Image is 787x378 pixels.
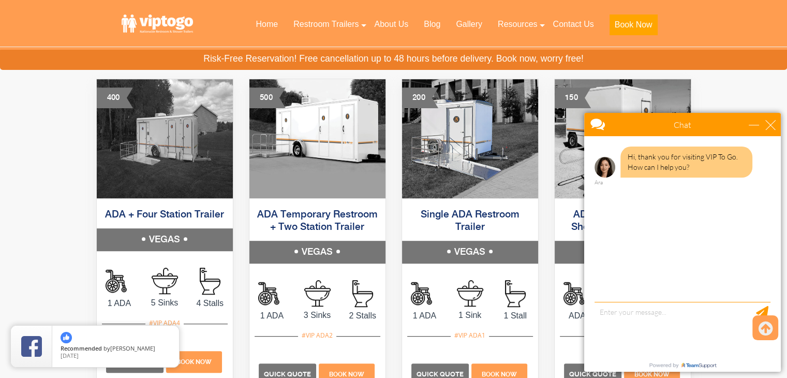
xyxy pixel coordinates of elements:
[249,79,385,198] img: Three restrooms out of which one ADA, one female and one male
[329,371,364,378] span: Book Now
[610,14,658,35] button: Book Now
[97,88,133,108] div: 400
[421,210,519,232] a: Single ADA Restroom Trailer
[258,280,285,307] img: an icon of Shower
[482,371,517,378] span: Book Now
[249,310,295,322] span: 1 ADA
[97,79,233,198] img: An outside photo of ADA + 4 Station Trailer
[448,13,490,36] a: Gallery
[105,210,224,220] a: ADA + Four Station Trailer
[142,297,187,309] span: 5 Sinks
[165,357,224,366] a: Book Now
[411,280,438,307] img: an icon of Shower
[555,241,691,264] h5: STYLISH
[447,309,493,322] span: 1 Sink
[569,370,616,378] span: Quick Quote
[352,280,373,307] img: an icon of stall
[555,88,591,108] div: 150
[259,369,317,378] a: Quick Quote
[505,280,526,307] img: an icon of stall
[318,369,376,378] a: Book Now
[61,352,79,359] span: [DATE]
[451,329,489,342] div: #VIP ADA1
[366,13,416,36] a: About Us
[248,13,286,36] a: Home
[294,309,340,322] span: 3 Sinks
[563,280,590,307] img: an icon of Shower
[457,280,483,307] img: an icon of sink
[571,210,674,232] a: ADA Single Restroom Shower Combo Trailer
[152,268,178,294] img: an icon of sink
[286,13,366,36] a: Restroom Trailers
[564,369,622,378] a: Quick Quote
[176,358,212,366] span: Book Now
[21,336,42,357] img: Review Rating
[61,332,72,343] img: thumbs up icon
[493,310,538,322] span: 1 Stall
[264,370,311,378] span: Quick Quote
[490,13,545,36] a: Resources
[402,241,538,264] h5: VEGAS
[578,107,787,378] iframe: Live Chat Box
[340,310,385,322] span: 2 Stalls
[61,344,102,352] span: Recommended
[106,268,132,295] img: an icon of Shower
[602,13,665,41] a: Book Now
[61,345,171,353] span: by
[97,228,233,251] h5: VEGAS
[555,79,691,198] img: ADA Single Restroom Shower Combo Trailer
[411,369,470,378] a: Quick Quote
[97,297,142,310] span: 1 ADA
[402,79,538,198] img: Single ADA
[200,268,220,295] img: an icon of stall
[545,13,601,36] a: Contact Us
[470,369,529,378] a: Book Now
[249,88,286,108] div: 500
[402,88,438,108] div: 200
[402,310,448,322] span: 1 ADA
[416,13,448,36] a: Blog
[110,344,155,352] span: [PERSON_NAME]
[249,241,385,264] h5: VEGAS
[298,329,336,342] div: #VIP ADA2
[257,210,378,232] a: ADA Temporary Restroom + Two Station Trailer
[417,370,464,378] span: Quick Quote
[555,310,600,322] span: ADA
[304,280,331,307] img: an icon of sink
[187,297,233,310] span: 4 Stalls
[145,316,184,330] div: #VIP ADA4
